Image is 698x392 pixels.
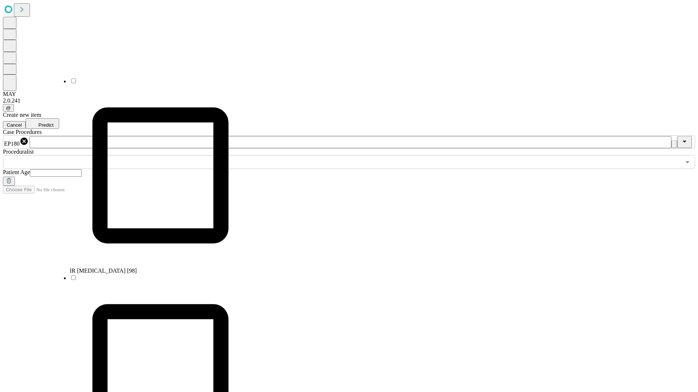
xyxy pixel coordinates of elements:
div: EP180 [4,137,28,147]
div: 2.0.241 [3,97,695,104]
span: Scheduled Procedure [3,129,42,135]
span: Predict [38,122,53,128]
span: IR [MEDICAL_DATA] [98] [70,268,137,274]
span: Cancel [7,122,22,128]
button: @ [3,104,14,112]
span: Create new item [3,112,41,118]
span: EP180 [4,141,20,147]
button: Open [682,157,693,167]
button: Close [677,136,692,148]
span: @ [6,105,11,111]
span: Proceduralist [3,149,34,155]
button: Cancel [3,121,26,129]
div: MAY [3,91,695,97]
span: Patient Age [3,169,30,175]
button: Clear [671,141,677,148]
button: Predict [26,118,59,129]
